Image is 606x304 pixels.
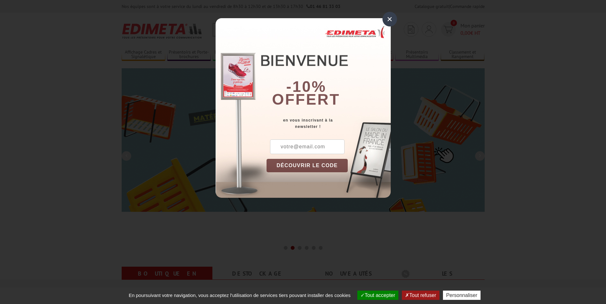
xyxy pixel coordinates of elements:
[272,91,340,108] font: offert
[267,117,391,130] div: en vous inscrivant à la newsletter !
[402,291,439,300] button: Tout refuser
[382,12,397,26] div: ×
[286,78,326,95] b: -10%
[357,291,398,300] button: Tout accepter
[270,139,345,154] input: votre@email.com
[125,293,354,298] span: En poursuivant votre navigation, vous acceptez l'utilisation de services tiers pouvant installer ...
[443,291,481,300] button: Personnaliser (fenêtre modale)
[267,159,348,172] button: DÉCOUVRIR LE CODE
